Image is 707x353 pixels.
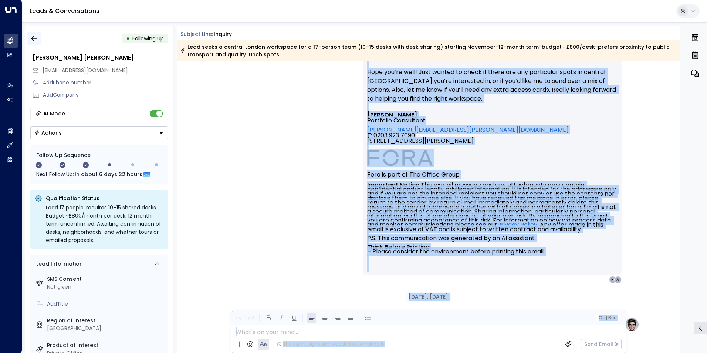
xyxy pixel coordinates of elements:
span: In about 6 days 22 hours [75,170,142,178]
div: AI Mode [43,110,65,117]
label: SMS Consent [47,275,165,283]
font: [PERSON_NAME] [367,111,417,119]
div: Lead 17 people, requires 10–15 shared desks. Budget ~£800/month per desk; 12‑month term unconfirm... [46,204,163,244]
font: Fora is part of The Office Group [367,170,460,179]
a: Privacy Policy [497,223,537,227]
label: Product of Interest [47,342,165,349]
span: Portfolio Consultant [367,118,426,123]
div: Inquiry [214,30,232,38]
div: H [609,276,616,283]
span: | [606,315,607,320]
img: AIorK4ysLkpAD1VLoJghiceWoVRmgk1XU2vrdoLkeDLGAFfv_vh6vnfJOA1ilUWLDOVq3gZTs86hLsHm3vG- [367,149,434,167]
button: Cc|Bcc [595,315,619,322]
img: profile-logo.png [625,317,639,332]
font: This e-mail message and any attachments may contain confidential and/or legally privileged inform... [367,181,618,256]
div: AddTitle [47,300,165,308]
div: Follow Up Sequence [36,151,162,159]
a: [PERSON_NAME][EMAIL_ADDRESS][PERSON_NAME][DOMAIN_NAME] [367,127,569,132]
button: Undo [233,313,243,323]
div: Signature [367,112,617,254]
p: Hi [PERSON_NAME], Hope you’re well! Just wanted to check if there are any particular spots in cen... [367,50,617,112]
strong: Think Before Printing [367,243,430,251]
div: AddPhone number [43,79,168,87]
div: A [614,276,622,283]
span: [STREET_ADDRESS][PERSON_NAME] [367,138,474,149]
button: Actions [30,126,168,139]
div: Lead Information [34,260,83,268]
span: Cc Bcc [598,315,616,320]
strong: Important Notice: [367,181,421,189]
div: The agent signature is added automatically [277,341,385,347]
div: [PERSON_NAME] [PERSON_NAME] [33,53,168,62]
span: Following Up [132,35,164,42]
div: [DATE], [DATE] [406,292,451,302]
span: T: 0203 923 7090 [367,132,415,138]
div: Button group with a nested menu [30,126,168,139]
div: [GEOGRAPHIC_DATA] [47,325,165,332]
p: Qualification Status [46,195,163,202]
a: Leads & Conversations [30,7,99,15]
div: Not given [47,283,165,291]
div: AddCompany [43,91,168,99]
div: • [126,32,130,45]
button: Redo [246,313,256,323]
label: Region of Interest [47,317,165,325]
div: Lead seeks a central London workspace for a 17-person team (10–15 desks with desk sharing) starti... [180,43,676,58]
span: schmidtarndt1993@googlemail.com [43,67,128,74]
span: [EMAIL_ADDRESS][DOMAIN_NAME] [43,67,128,74]
div: Next Follow Up: [36,170,162,178]
div: Actions [34,130,62,136]
span: Subject Line: [180,30,213,38]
